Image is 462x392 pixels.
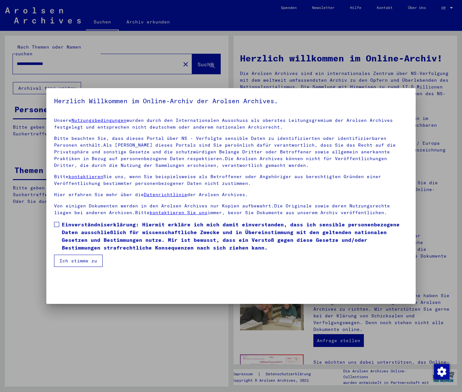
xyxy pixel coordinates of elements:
p: Bitte Sie uns, wenn Sie beispielsweise als Betroffener oder Angehöriger aus berechtigten Gründen ... [54,173,408,187]
a: kontaktieren Sie uns [150,210,208,215]
p: Unsere wurden durch den Internationalen Ausschuss als oberstes Leitungsgremium der Arolsen Archiv... [54,117,408,131]
h5: Herzlich Willkommen im Online-Archiv der Arolsen Archives. [54,96,408,106]
a: Nutzungsbedingungen [71,117,126,123]
span: Einverständniserklärung: Hiermit erkläre ich mich damit einverstanden, dass ich sensible personen... [62,221,408,251]
p: Bitte beachten Sie, dass dieses Portal über NS - Verfolgte sensible Daten zu identifizierten oder... [54,135,408,169]
img: Change consent [434,364,449,379]
p: Hier erfahren Sie mehr über die der Arolsen Archives. [54,191,408,198]
a: Datenrichtlinie [144,192,187,197]
p: Von einigen Dokumenten werden in den Arolsen Archives nur Kopien aufbewahrt.Die Originale sowie d... [54,203,408,216]
button: Ich stimme zu [54,255,103,267]
a: kontaktieren [69,174,103,179]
